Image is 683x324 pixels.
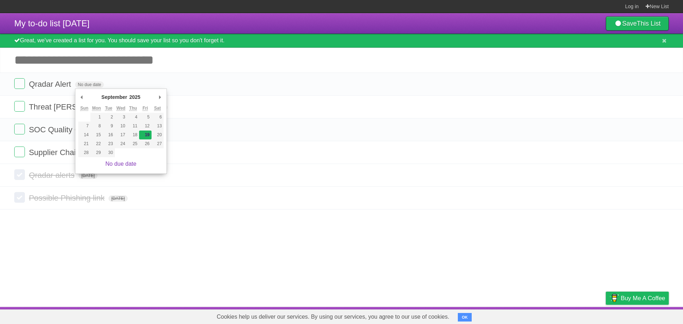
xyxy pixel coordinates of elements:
button: 26 [139,139,151,148]
span: Buy me a coffee [621,292,665,304]
button: 15 [90,131,102,139]
button: 17 [115,131,127,139]
a: Developers [535,309,563,322]
button: 22 [90,139,102,148]
abbr: Sunday [80,106,89,111]
img: Buy me a coffee [609,292,619,304]
a: Suggest a feature [624,309,669,322]
button: 4 [127,113,139,122]
abbr: Wednesday [116,106,125,111]
label: Done [14,192,25,203]
button: 19 [139,131,151,139]
span: Possible Phishing link [29,193,106,202]
button: 25 [127,139,139,148]
span: Supplier Chain verification [29,148,122,157]
a: No due date [105,161,136,167]
a: Terms [572,309,588,322]
span: Qradar alerts [29,171,76,180]
span: SOC Quality Checks [29,125,102,134]
button: 8 [90,122,102,131]
span: No due date [75,81,104,88]
div: 2025 [128,92,141,102]
abbr: Tuesday [105,106,112,111]
button: 23 [102,139,115,148]
button: 10 [115,122,127,131]
button: 29 [90,148,102,157]
button: 11 [127,122,139,131]
button: 12 [139,122,151,131]
button: 18 [127,131,139,139]
span: [DATE] [108,195,128,202]
button: 28 [78,148,90,157]
label: Done [14,101,25,112]
button: Next Month [157,92,164,102]
button: 9 [102,122,115,131]
a: About [511,309,526,322]
label: Done [14,78,25,89]
button: 27 [152,139,164,148]
button: 3 [115,113,127,122]
span: [DATE] [79,172,98,179]
button: 7 [78,122,90,131]
span: Threat [PERSON_NAME] reports [29,102,146,111]
span: Qradar Alert [29,80,73,89]
label: Done [14,169,25,180]
button: 21 [78,139,90,148]
button: 14 [78,131,90,139]
button: 1 [90,113,102,122]
b: This List [637,20,661,27]
button: Previous Month [78,92,85,102]
abbr: Friday [143,106,148,111]
span: Cookies help us deliver our services. By using our services, you agree to our use of cookies. [210,310,456,324]
abbr: Monday [92,106,101,111]
button: 13 [152,122,164,131]
button: 16 [102,131,115,139]
abbr: Thursday [129,106,137,111]
a: Buy me a coffee [606,292,669,305]
a: Privacy [597,309,615,322]
button: 30 [102,148,115,157]
button: 5 [139,113,151,122]
div: September [100,92,128,102]
button: 2 [102,113,115,122]
span: My to-do list [DATE] [14,18,90,28]
button: 6 [152,113,164,122]
label: Done [14,124,25,134]
button: 24 [115,139,127,148]
abbr: Saturday [154,106,161,111]
label: Done [14,147,25,157]
button: 20 [152,131,164,139]
a: SaveThis List [606,16,669,31]
button: OK [458,313,472,322]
